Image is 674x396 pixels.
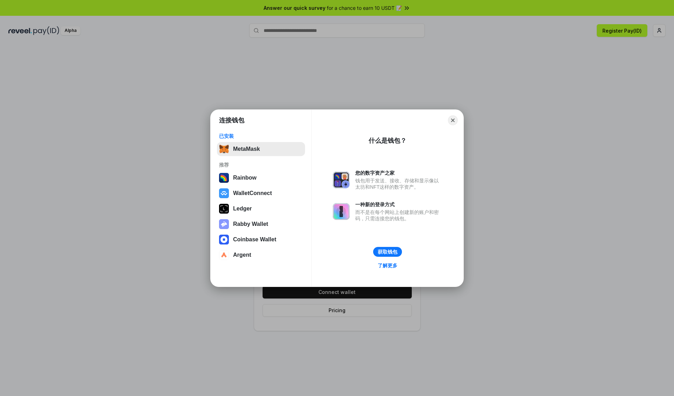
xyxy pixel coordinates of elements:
[219,144,229,154] img: svg+xml,%3Csvg%20fill%3D%22none%22%20height%3D%2233%22%20viewBox%3D%220%200%2035%2033%22%20width%...
[233,146,260,152] div: MetaMask
[219,204,229,214] img: svg+xml,%3Csvg%20xmlns%3D%22http%3A%2F%2Fwww.w3.org%2F2000%2Fsvg%22%20width%3D%2228%22%20height%3...
[219,116,244,125] h1: 连接钱包
[333,172,350,188] img: svg+xml,%3Csvg%20xmlns%3D%22http%3A%2F%2Fwww.w3.org%2F2000%2Fsvg%22%20fill%3D%22none%22%20viewBox...
[374,261,402,270] a: 了解更多
[219,235,229,244] img: svg+xml,%3Csvg%20width%3D%2228%22%20height%3D%2228%22%20viewBox%3D%220%200%2028%2028%22%20fill%3D...
[217,142,305,156] button: MetaMask
[378,262,397,269] div: 了解更多
[217,202,305,216] button: Ledger
[355,209,442,222] div: 而不是在每个网站上创建新的账户和密码，只需连接您的钱包。
[355,201,442,208] div: 一种新的登录方式
[355,177,442,190] div: 钱包用于发送、接收、存储和显示像以太坊和NFT这样的数字资产。
[219,173,229,183] img: svg+xml,%3Csvg%20width%3D%22120%22%20height%3D%22120%22%20viewBox%3D%220%200%20120%20120%22%20fil...
[219,133,303,139] div: 已安装
[355,170,442,176] div: 您的数字资产之家
[217,171,305,185] button: Rainbow
[233,190,272,196] div: WalletConnect
[233,175,257,181] div: Rainbow
[233,206,252,212] div: Ledger
[233,236,276,243] div: Coinbase Wallet
[217,248,305,262] button: Argent
[333,203,350,220] img: svg+xml,%3Csvg%20xmlns%3D%22http%3A%2F%2Fwww.w3.org%2F2000%2Fsvg%22%20fill%3D%22none%22%20viewBox...
[369,136,407,145] div: 什么是钱包？
[217,233,305,247] button: Coinbase Wallet
[233,252,251,258] div: Argent
[219,162,303,168] div: 推荐
[217,186,305,200] button: WalletConnect
[219,219,229,229] img: svg+xml,%3Csvg%20xmlns%3D%22http%3A%2F%2Fwww.w3.org%2F2000%2Fsvg%22%20fill%3D%22none%22%20viewBox...
[233,221,268,227] div: Rabby Wallet
[373,247,402,257] button: 获取钱包
[219,250,229,260] img: svg+xml,%3Csvg%20width%3D%2228%22%20height%3D%2228%22%20viewBox%3D%220%200%2028%2028%22%20fill%3D...
[217,217,305,231] button: Rabby Wallet
[448,115,458,125] button: Close
[378,249,397,255] div: 获取钱包
[219,188,229,198] img: svg+xml,%3Csvg%20width%3D%2228%22%20height%3D%2228%22%20viewBox%3D%220%200%2028%2028%22%20fill%3D...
